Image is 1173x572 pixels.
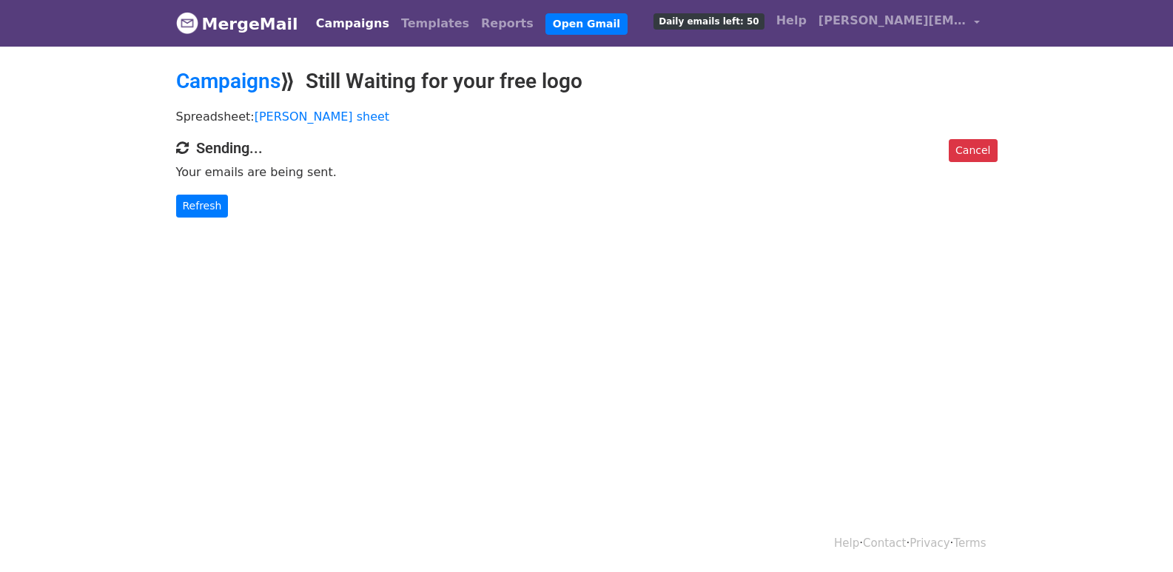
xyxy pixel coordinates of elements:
[834,536,859,550] a: Help
[176,12,198,34] img: MergeMail logo
[310,9,395,38] a: Campaigns
[770,6,813,36] a: Help
[255,110,389,124] a: [PERSON_NAME] sheet
[176,8,298,39] a: MergeMail
[863,536,906,550] a: Contact
[176,69,998,94] h2: ⟫ Still Waiting for your free logo
[176,109,998,124] p: Spreadsheet:
[395,9,475,38] a: Templates
[910,536,950,550] a: Privacy
[813,6,986,41] a: [PERSON_NAME][EMAIL_ADDRESS][DOMAIN_NAME]
[475,9,540,38] a: Reports
[653,13,764,30] span: Daily emails left: 50
[949,139,997,162] a: Cancel
[953,536,986,550] a: Terms
[176,164,998,180] p: Your emails are being sent.
[176,139,998,157] h4: Sending...
[545,13,628,35] a: Open Gmail
[176,69,280,93] a: Campaigns
[648,6,770,36] a: Daily emails left: 50
[819,12,967,30] span: [PERSON_NAME][EMAIL_ADDRESS][DOMAIN_NAME]
[176,195,229,218] a: Refresh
